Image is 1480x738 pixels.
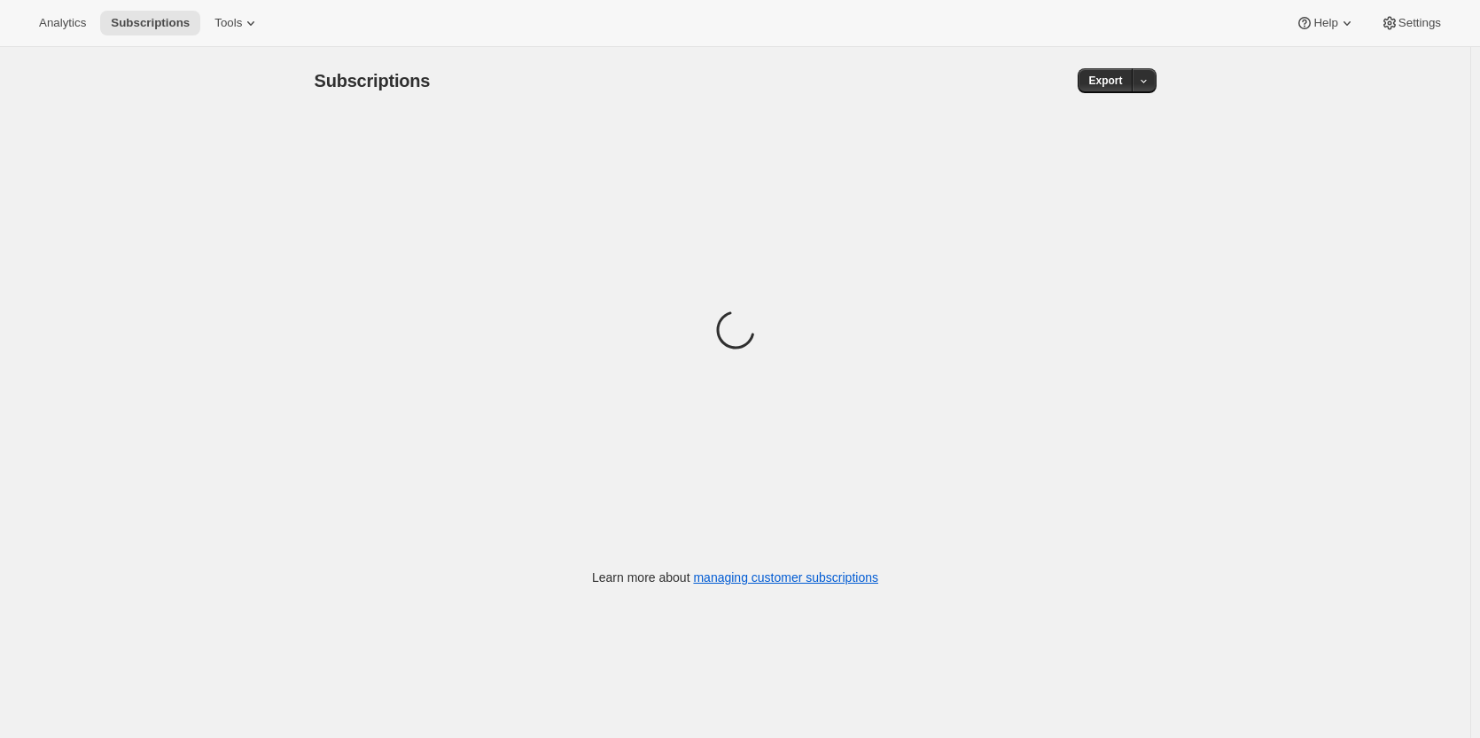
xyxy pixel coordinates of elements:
[100,11,200,35] button: Subscriptions
[28,11,97,35] button: Analytics
[1078,68,1133,93] button: Export
[693,570,878,585] a: managing customer subscriptions
[204,11,270,35] button: Tools
[214,16,242,30] span: Tools
[1088,74,1122,88] span: Export
[315,71,431,90] span: Subscriptions
[1285,11,1366,35] button: Help
[39,16,86,30] span: Analytics
[592,569,878,586] p: Learn more about
[1370,11,1452,35] button: Settings
[1398,16,1441,30] span: Settings
[1313,16,1337,30] span: Help
[111,16,190,30] span: Subscriptions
